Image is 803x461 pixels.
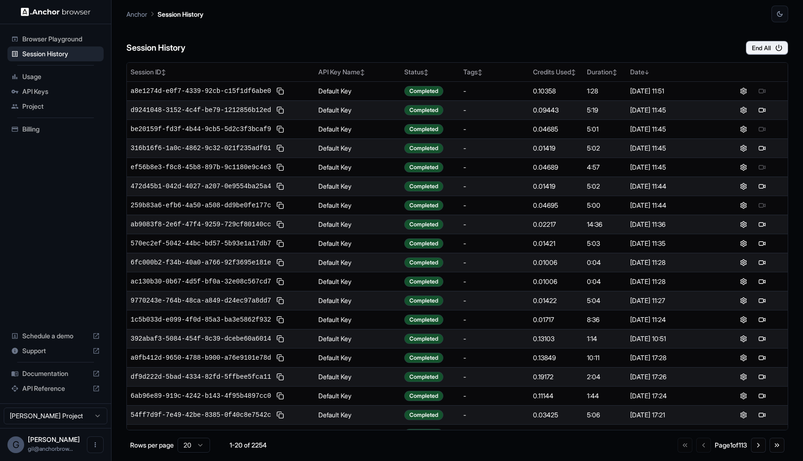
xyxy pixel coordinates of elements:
[533,258,579,267] div: 0.01006
[315,196,401,215] td: Default Key
[463,258,526,267] div: -
[7,84,104,99] div: API Keys
[630,163,714,172] div: [DATE] 11:45
[315,253,401,272] td: Default Key
[404,257,443,268] div: Completed
[315,348,401,367] td: Default Key
[22,102,100,111] span: Project
[87,436,104,453] button: Open menu
[533,125,579,134] div: 0.04685
[131,296,271,305] span: 9770243e-764b-48ca-a849-d24ec97a8dd7
[315,405,401,424] td: Default Key
[21,7,91,16] img: Anchor Logo
[533,239,579,248] div: 0.01421
[463,353,526,362] div: -
[404,334,443,344] div: Completed
[131,125,271,134] span: be20159f-fd3f-4b44-9cb5-5d2c3f3bcaf9
[533,372,579,382] div: 0.19172
[533,334,579,343] div: 0.13103
[630,334,714,343] div: [DATE] 10:51
[22,72,100,81] span: Usage
[404,391,443,401] div: Completed
[630,353,714,362] div: [DATE] 17:28
[587,296,623,305] div: 5:04
[22,125,100,134] span: Billing
[131,182,271,191] span: 472d45b1-042d-4027-a207-0e9554ba25a4
[587,410,623,420] div: 5:06
[463,86,526,96] div: -
[533,163,579,172] div: 0.04689
[131,334,271,343] span: 392abaf3-5084-454f-8c39-dcebe60a6014
[463,163,526,172] div: -
[315,424,401,443] td: Default Key
[315,215,401,234] td: Default Key
[587,86,623,96] div: 1:28
[533,353,579,362] div: 0.13849
[630,105,714,115] div: [DATE] 11:45
[533,105,579,115] div: 0.09443
[404,124,443,134] div: Completed
[463,67,526,77] div: Tags
[315,177,401,196] td: Default Key
[630,391,714,401] div: [DATE] 17:24
[131,144,271,153] span: 316b16f6-1a0c-4862-9c32-021f235adf01
[463,201,526,210] div: -
[131,163,271,172] span: ef56b8e3-f8c8-45b8-897b-9c1180e9c4e3
[463,391,526,401] div: -
[533,201,579,210] div: 0.04695
[22,384,89,393] span: API Reference
[630,144,714,153] div: [DATE] 11:45
[22,87,100,96] span: API Keys
[424,69,428,76] span: ↕
[715,441,747,450] div: Page 1 of 113
[161,69,166,76] span: ↕
[7,69,104,84] div: Usage
[587,258,623,267] div: 0:04
[630,125,714,134] div: [DATE] 11:45
[630,67,714,77] div: Date
[7,32,104,46] div: Browser Playground
[22,331,89,341] span: Schedule a demo
[463,334,526,343] div: -
[22,369,89,378] span: Documentation
[404,219,443,230] div: Completed
[630,372,714,382] div: [DATE] 17:26
[131,372,271,382] span: df9d222d-5bad-4334-82fd-5ffbee5fca11
[478,69,482,76] span: ↕
[463,144,526,153] div: -
[315,367,401,386] td: Default Key
[404,143,443,153] div: Completed
[404,296,443,306] div: Completed
[587,372,623,382] div: 2:04
[587,429,623,439] div: 5:06
[587,334,623,343] div: 1:14
[533,86,579,96] div: 0.10358
[587,182,623,191] div: 5:02
[7,381,104,396] div: API Reference
[463,182,526,191] div: -
[404,162,443,172] div: Completed
[587,125,623,134] div: 5:01
[315,158,401,177] td: Default Key
[630,239,714,248] div: [DATE] 11:35
[587,163,623,172] div: 4:57
[7,99,104,114] div: Project
[28,435,80,443] span: Gil Dankner
[22,346,89,356] span: Support
[131,86,271,96] span: a8e1274d-e0f7-4339-92cb-c15f1df6abe0
[463,315,526,324] div: -
[7,343,104,358] div: Support
[131,353,271,362] span: a0fb412d-9650-4788-b900-a76e9101e78d
[404,277,443,287] div: Completed
[7,366,104,381] div: Documentation
[463,429,526,439] div: -
[533,67,579,77] div: Credits Used
[131,220,271,229] span: ab9083f8-2e6f-47f4-9259-729cf80140cc
[126,9,147,19] p: Anchor
[315,272,401,291] td: Default Key
[126,9,204,19] nav: breadcrumb
[587,391,623,401] div: 1:44
[587,67,623,77] div: Duration
[315,138,401,158] td: Default Key
[630,182,714,191] div: [DATE] 11:44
